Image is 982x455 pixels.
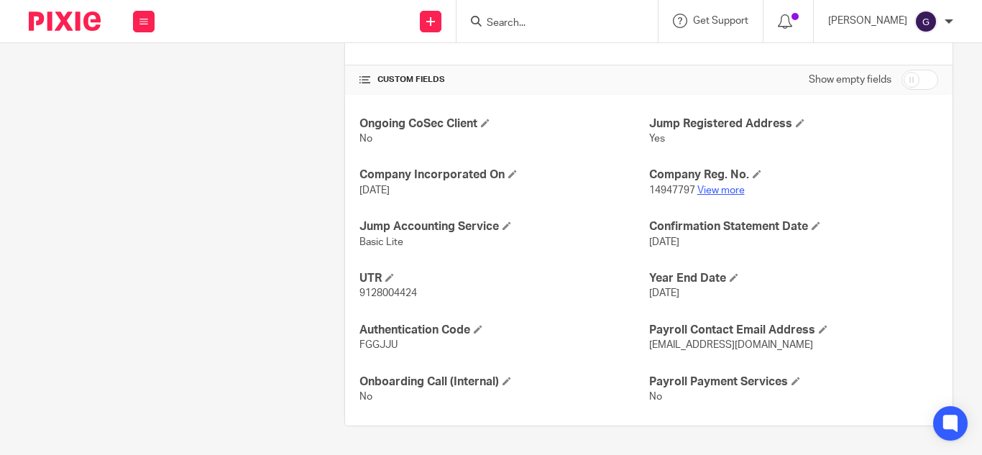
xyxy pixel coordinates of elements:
[359,134,372,144] span: No
[649,288,679,298] span: [DATE]
[359,374,648,390] h4: Onboarding Call (Internal)
[914,10,937,33] img: svg%3E
[359,392,372,402] span: No
[359,323,648,338] h4: Authentication Code
[359,340,398,350] span: FGGJJU
[359,74,648,86] h4: CUSTOM FIELDS
[809,73,891,87] label: Show empty fields
[649,219,938,234] h4: Confirmation Statement Date
[697,185,745,196] a: View more
[359,219,648,234] h4: Jump Accounting Service
[359,185,390,196] span: [DATE]
[485,17,615,30] input: Search
[359,288,417,298] span: 9128004424
[29,12,101,31] img: Pixie
[359,237,403,247] span: Basic Lite
[649,323,938,338] h4: Payroll Contact Email Address
[649,237,679,247] span: [DATE]
[693,16,748,26] span: Get Support
[359,116,648,132] h4: Ongoing CoSec Client
[649,374,938,390] h4: Payroll Payment Services
[649,167,938,183] h4: Company Reg. No.
[649,340,813,350] span: [EMAIL_ADDRESS][DOMAIN_NAME]
[649,116,938,132] h4: Jump Registered Address
[649,185,695,196] span: 14947797
[649,392,662,402] span: No
[359,271,648,286] h4: UTR
[828,14,907,28] p: [PERSON_NAME]
[649,271,938,286] h4: Year End Date
[649,134,665,144] span: Yes
[359,167,648,183] h4: Company Incorporated On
